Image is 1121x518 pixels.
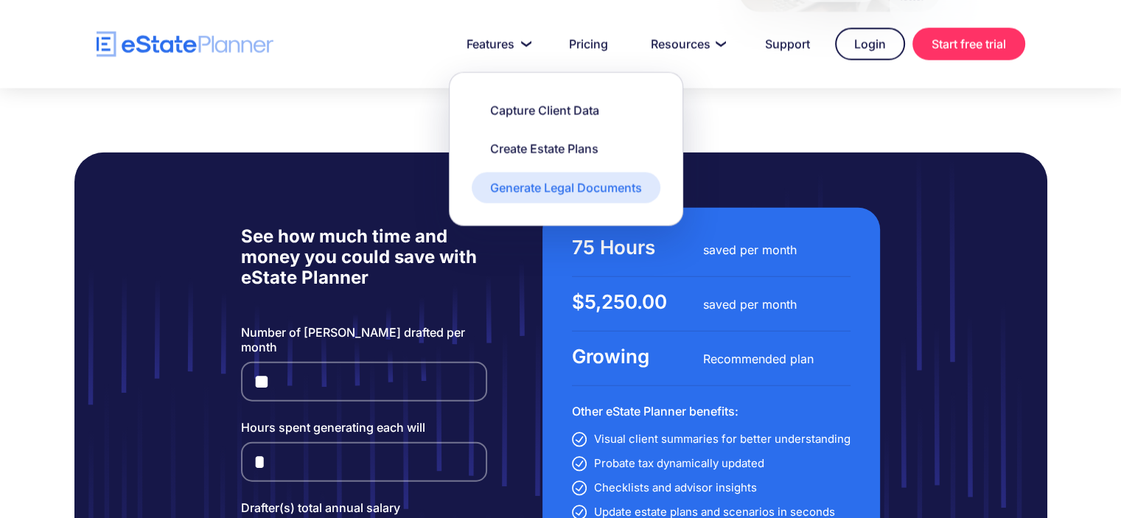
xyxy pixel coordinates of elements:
label: Hours spent generating each will [241,420,488,435]
a: Generate Legal Documents [472,172,660,203]
li: Visual client summaries for better understanding [572,429,851,449]
a: Start free trial [912,28,1025,60]
a: home [97,32,273,57]
a: Resources [633,29,740,59]
a: Create Estate Plans [472,133,617,164]
div: saved per month [703,294,834,315]
div: Create Estate Plans [490,141,598,157]
div: 75 Hours [572,237,703,258]
label: Drafter(s) total annual salary [241,500,488,515]
li: Probate tax dynamically updated [572,453,851,474]
a: Features [449,29,544,59]
div: Growing [572,346,703,367]
a: Capture Client Data [472,95,618,126]
div: Generate Legal Documents [490,180,642,196]
a: Pricing [551,29,626,59]
div: saved per month [703,239,834,260]
div: Recommended plan [703,349,834,369]
li: Checklists and advisor insights [572,477,851,498]
a: Support [747,29,828,59]
div: $5,250.00 [572,292,703,312]
a: Login [835,28,905,60]
label: Number of [PERSON_NAME] drafted per month [241,325,488,354]
h6: Other eState Planner benefits: [572,401,851,421]
div: Capture Client Data [490,102,599,119]
h5: See how much time and money you could save with eState Planner [241,226,488,288]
